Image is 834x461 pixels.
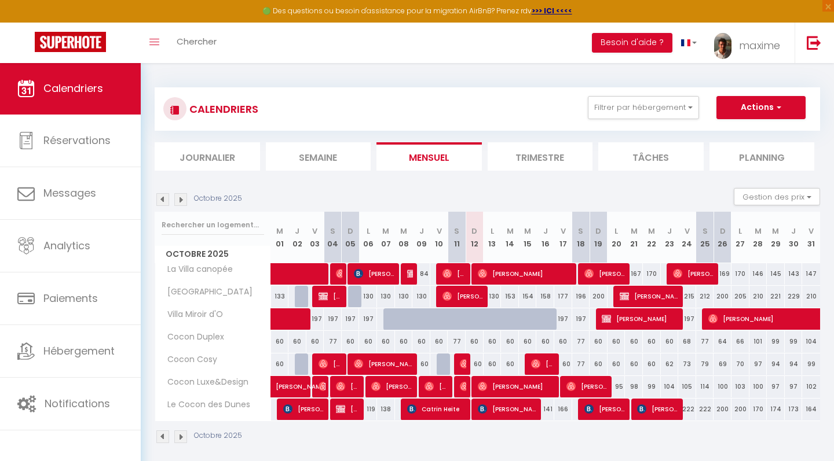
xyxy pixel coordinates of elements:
[731,263,749,285] div: 170
[714,331,731,352] div: 64
[324,212,342,263] th: 04
[377,212,395,263] th: 07
[720,226,726,237] abbr: D
[437,226,442,237] abbr: V
[283,398,325,420] span: [PERSON_NAME]
[631,226,638,237] abbr: M
[685,226,690,237] abbr: V
[466,331,484,352] div: 60
[802,353,820,375] div: 99
[749,263,767,285] div: 146
[554,353,572,375] div: 60
[155,142,260,171] li: Journalier
[157,331,227,344] span: Cocon Duplex
[590,212,608,263] th: 19
[157,286,255,298] span: [GEOGRAPHIC_DATA]
[809,226,814,237] abbr: V
[177,35,217,47] span: Chercher
[519,286,537,307] div: 154
[578,226,583,237] abbr: S
[501,331,519,352] div: 60
[194,430,242,441] p: Octobre 2025
[625,331,643,352] div: 60
[661,376,679,397] div: 104
[625,353,643,375] div: 60
[466,212,484,263] th: 12
[592,33,672,53] button: Besoin d'aide ?
[696,286,714,307] div: 212
[572,331,590,352] div: 77
[678,308,696,330] div: 197
[643,212,661,263] th: 22
[554,286,572,307] div: 177
[731,353,749,375] div: 70
[696,376,714,397] div: 114
[802,212,820,263] th: 31
[749,399,767,420] div: 170
[484,353,502,375] div: 60
[572,286,590,307] div: 196
[271,212,289,263] th: 01
[643,263,661,285] div: 170
[377,286,395,307] div: 130
[336,263,342,285] span: [PERSON_NAME]
[168,23,225,63] a: Chercher
[43,344,115,358] span: Hébergement
[767,263,785,285] div: 145
[407,263,413,285] span: [PERSON_NAME]
[536,399,554,420] div: 141
[488,142,593,171] li: Trimestre
[590,331,608,352] div: 60
[319,353,342,375] span: [PERSON_NAME]
[442,263,466,285] span: [PERSON_NAME]
[359,308,377,330] div: 197
[755,226,762,237] abbr: M
[484,331,502,352] div: 60
[749,212,767,263] th: 28
[359,212,377,263] th: 06
[295,226,299,237] abbr: J
[608,212,625,263] th: 20
[705,23,795,63] a: ... maxime
[749,353,767,375] div: 97
[425,375,448,397] span: [PERSON_NAME]
[572,212,590,263] th: 18
[749,286,767,307] div: 210
[536,331,554,352] div: 60
[731,399,749,420] div: 200
[430,331,448,352] div: 60
[738,226,742,237] abbr: L
[471,226,477,237] abbr: D
[554,212,572,263] th: 17
[648,226,655,237] abbr: M
[590,286,608,307] div: 200
[802,376,820,397] div: 102
[359,286,377,307] div: 130
[454,226,459,237] abbr: S
[696,399,714,420] div: 222
[767,353,785,375] div: 94
[276,226,283,237] abbr: M
[554,308,572,330] div: 197
[157,263,236,276] span: La Villa canopée
[802,286,820,307] div: 210
[554,331,572,352] div: 60
[731,212,749,263] th: 27
[312,226,317,237] abbr: V
[625,263,643,285] div: 167
[566,375,608,397] span: [PERSON_NAME]
[588,96,699,119] button: Filtrer par hébergement
[608,331,625,352] div: 60
[714,263,731,285] div: 169
[802,399,820,420] div: 164
[419,226,424,237] abbr: J
[584,263,626,285] span: [PERSON_NAME]
[807,35,821,50] img: logout
[731,331,749,352] div: 66
[412,212,430,263] th: 09
[767,212,785,263] th: 29
[572,308,590,330] div: 197
[696,331,714,352] div: 77
[696,212,714,263] th: 25
[734,188,820,205] button: Gestion des prix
